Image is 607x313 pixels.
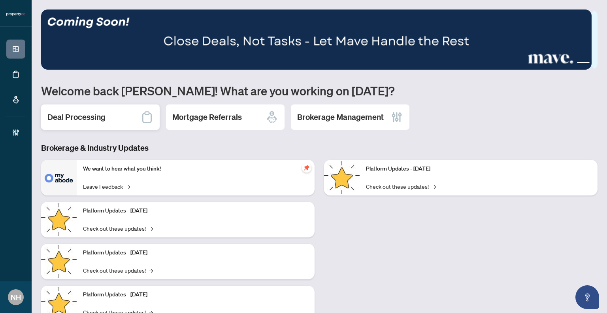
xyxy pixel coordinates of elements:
[366,165,591,173] p: Platform Updates - [DATE]
[41,160,77,195] img: We want to hear what you think!
[41,244,77,279] img: Platform Updates - July 21, 2025
[83,224,153,233] a: Check out these updates!→
[83,266,153,275] a: Check out these updates!→
[149,224,153,233] span: →
[297,112,384,123] h2: Brokerage Management
[577,62,590,65] button: 4
[41,142,598,154] h3: Brokerage & Industry Updates
[324,160,360,195] img: Platform Updates - June 23, 2025
[302,163,311,173] span: pushpin
[571,62,574,65] button: 3
[149,266,153,275] span: →
[172,112,242,123] h2: Mortgage Referrals
[41,83,598,98] h1: Welcome back [PERSON_NAME]! What are you working on [DATE]?
[83,165,308,173] p: We want to hear what you think!
[83,207,308,215] p: Platform Updates - [DATE]
[11,292,21,303] span: NH
[126,182,130,191] span: →
[558,62,561,65] button: 1
[575,285,599,309] button: Open asap
[83,182,130,191] a: Leave Feedback→
[41,202,77,237] img: Platform Updates - September 16, 2025
[564,62,567,65] button: 2
[6,12,25,17] img: logo
[47,112,106,123] h2: Deal Processing
[83,249,308,257] p: Platform Updates - [DATE]
[41,9,592,70] img: Slide 3
[83,290,308,299] p: Platform Updates - [DATE]
[366,182,436,191] a: Check out these updates!→
[432,182,436,191] span: →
